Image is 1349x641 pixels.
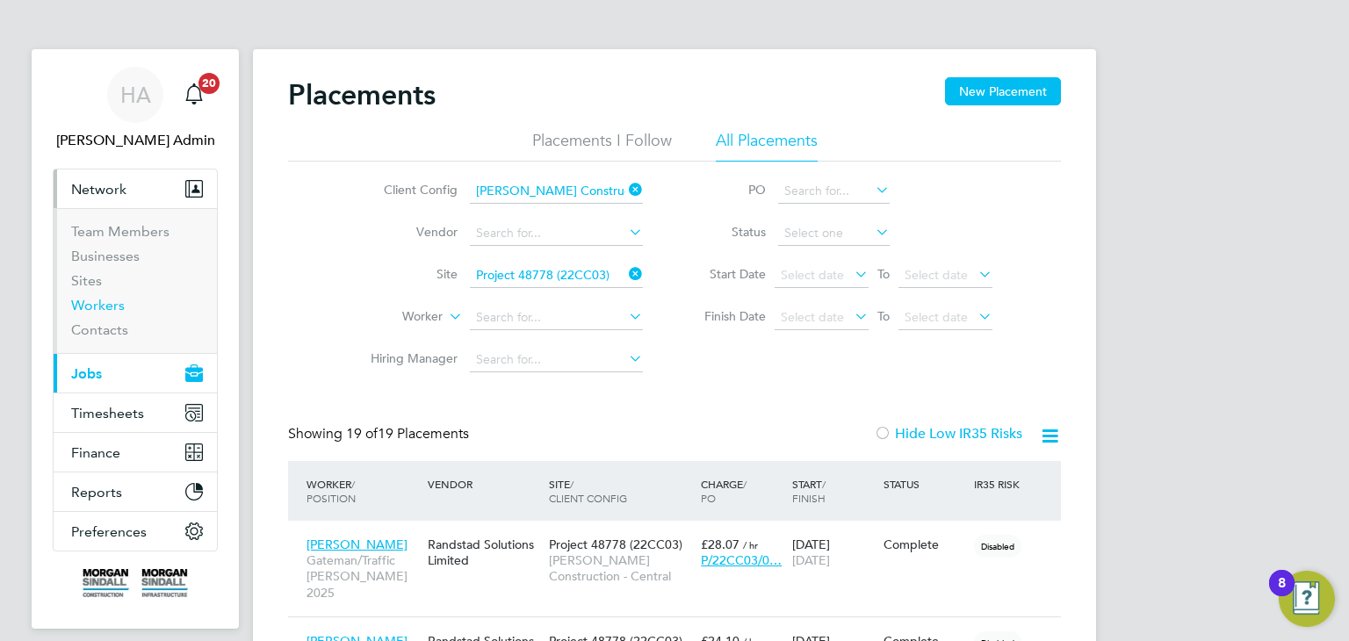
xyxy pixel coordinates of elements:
[83,569,188,597] img: morgansindall-logo-retina.png
[71,523,147,540] span: Preferences
[54,512,217,551] button: Preferences
[357,266,458,282] label: Site
[357,182,458,198] label: Client Config
[302,527,1061,542] a: [PERSON_NAME]Gateman/Traffic [PERSON_NAME] 2025Randstad Solutions LimitedProject 48778 (22CC03)[P...
[307,537,408,552] span: [PERSON_NAME]
[470,263,643,288] input: Search for...
[307,552,419,601] span: Gateman/Traffic [PERSON_NAME] 2025
[120,83,151,106] span: HA
[346,425,469,443] span: 19 Placements
[872,263,895,285] span: To
[53,569,218,597] a: Go to home page
[905,309,968,325] span: Select date
[970,468,1030,500] div: IR35 Risk
[71,365,102,382] span: Jobs
[71,297,125,313] a: Workers
[423,468,545,500] div: Vendor
[549,537,682,552] span: Project 48778 (22CC03)
[302,623,1061,638] a: [PERSON_NAME]Labourer/Cleaner 2025Randstad Solutions LimitedProject 48778 (22CC03)[PERSON_NAME] C...
[71,484,122,501] span: Reports
[884,537,966,552] div: Complete
[53,67,218,151] a: HA[PERSON_NAME] Admin
[1278,583,1286,606] div: 8
[71,321,128,338] a: Contacts
[71,181,126,198] span: Network
[874,425,1022,443] label: Hide Low IR35 Risks
[470,306,643,330] input: Search for...
[687,308,766,324] label: Finish Date
[54,433,217,472] button: Finance
[470,221,643,246] input: Search for...
[288,425,473,443] div: Showing
[32,49,239,629] nav: Main navigation
[53,130,218,151] span: Hays Admin
[307,477,356,505] span: / Position
[71,248,140,264] a: Businesses
[549,552,692,584] span: [PERSON_NAME] Construction - Central
[346,425,378,443] span: 19 of
[781,267,844,283] span: Select date
[788,468,879,514] div: Start
[288,77,436,112] h2: Placements
[792,477,826,505] span: / Finish
[872,305,895,328] span: To
[701,552,782,568] span: P/22CC03/0…
[54,354,217,393] button: Jobs
[470,348,643,372] input: Search for...
[687,224,766,240] label: Status
[687,266,766,282] label: Start Date
[423,528,545,577] div: Randstad Solutions Limited
[781,309,844,325] span: Select date
[71,405,144,421] span: Timesheets
[342,308,443,326] label: Worker
[71,272,102,289] a: Sites
[778,221,890,246] input: Select one
[357,224,458,240] label: Vendor
[302,468,423,514] div: Worker
[778,179,890,204] input: Search for...
[905,267,968,283] span: Select date
[879,468,970,500] div: Status
[470,179,643,204] input: Search for...
[71,444,120,461] span: Finance
[357,350,458,366] label: Hiring Manager
[54,472,217,511] button: Reports
[696,468,788,514] div: Charge
[1279,571,1335,627] button: Open Resource Center, 8 new notifications
[54,208,217,353] div: Network
[549,477,627,505] span: / Client Config
[687,182,766,198] label: PO
[54,393,217,432] button: Timesheets
[54,169,217,208] button: Network
[788,528,879,577] div: [DATE]
[198,73,220,94] span: 20
[177,67,212,123] a: 20
[945,77,1061,105] button: New Placement
[545,468,696,514] div: Site
[701,477,747,505] span: / PO
[716,130,818,162] li: All Placements
[701,537,739,552] span: £28.07
[743,538,758,551] span: / hr
[71,223,170,240] a: Team Members
[532,130,672,162] li: Placements I Follow
[792,552,830,568] span: [DATE]
[974,535,1021,558] span: Disabled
